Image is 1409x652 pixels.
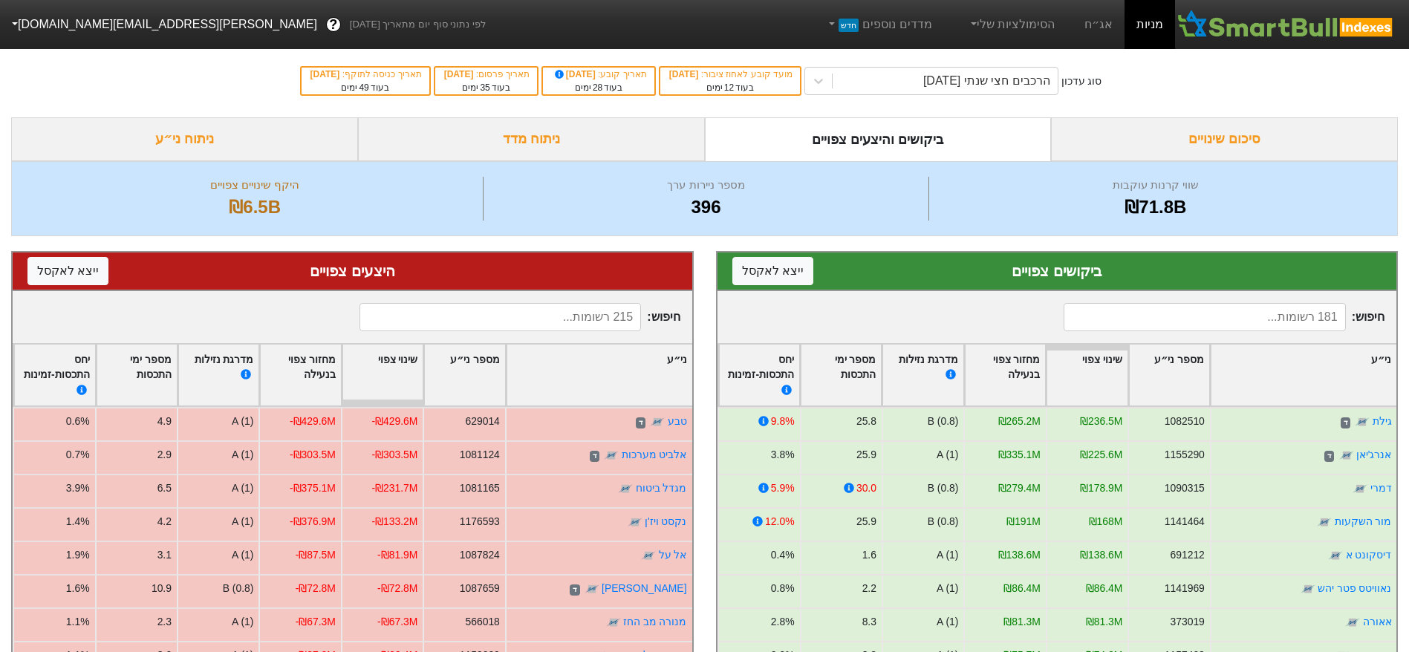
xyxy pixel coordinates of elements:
div: 9.8% [770,414,794,429]
img: tase link [604,449,619,463]
div: 1141969 [1164,581,1204,596]
div: 1090315 [1164,480,1204,496]
div: A (1) [232,447,253,463]
button: ייצא לאקסל [732,257,813,285]
div: מדרגת נזילות [888,352,957,399]
div: תאריך כניסה לתוקף : [309,68,422,81]
div: -₪67.3M [296,614,336,630]
a: דיסקונט א [1345,549,1391,561]
a: אנרג'יאן [1356,449,1391,460]
div: ₪178.9M [1080,480,1122,496]
span: 12 [724,82,734,93]
a: אלביט מערכות [622,449,687,460]
div: יחס התכסות-זמינות [19,352,89,399]
div: 691212 [1170,547,1204,563]
div: ניתוח ני״ע [11,117,358,161]
div: סיכום שינויים [1051,117,1398,161]
a: דמרי [1370,482,1391,494]
div: ₪279.4M [998,480,1040,496]
div: 1087824 [460,547,500,563]
div: A (1) [232,547,253,563]
div: 1.6% [66,581,90,596]
div: 25.8 [856,414,876,429]
div: A (1) [232,614,253,630]
img: tase link [1355,415,1370,430]
div: ביקושים והיצעים צפויים [705,117,1052,161]
div: -₪303.5M [290,447,336,463]
div: Toggle SortBy [260,345,340,406]
div: B (0.8) [927,414,958,429]
div: 1081165 [460,480,500,496]
div: מועד קובע לאחוז ציבור : [668,68,793,81]
img: tase link [650,415,665,430]
div: ₪86.4M [1085,581,1122,596]
div: -₪375.1M [290,480,336,496]
div: B (0.8) [927,480,958,496]
div: -₪429.6M [371,414,417,429]
div: B (0.8) [927,514,958,529]
div: 25.9 [856,514,876,529]
div: ₪335.1M [998,447,1040,463]
div: ₪71.8B [933,194,1379,221]
a: אל על [659,549,687,561]
img: tase link [618,482,633,497]
div: A (1) [937,447,958,463]
div: -₪87.5M [296,547,336,563]
div: ₪86.4M [1003,581,1041,596]
div: ₪265.2M [998,414,1040,429]
span: חיפוש : [1064,303,1384,331]
div: 1082510 [1164,414,1204,429]
div: 1155290 [1164,447,1204,463]
div: ₪81.3M [1003,614,1041,630]
div: 2.8% [770,614,794,630]
div: 5.9% [770,480,794,496]
a: מדדים נוספיםחדש [820,10,938,39]
div: 1176593 [460,514,500,529]
img: tase link [628,515,642,530]
div: 0.8% [770,581,794,596]
div: -₪67.3M [377,614,417,630]
span: ? [329,15,337,35]
div: 1.4% [66,514,90,529]
div: היקף שינויים צפויים [30,177,479,194]
input: 181 רשומות... [1064,303,1345,331]
div: ₪191M [1006,514,1041,529]
a: מגדל ביטוח [636,482,687,494]
div: 2.3 [157,614,172,630]
span: לפי נתוני סוף יום מתאריך [DATE] [350,17,486,32]
div: Toggle SortBy [882,345,963,406]
div: 1.9% [66,547,90,563]
div: -₪133.2M [371,514,417,529]
div: מדרגת נזילות [183,352,253,399]
span: 28 [593,82,602,93]
div: בעוד ימים [668,81,793,94]
div: A (1) [937,547,958,563]
span: ד [590,451,599,463]
div: Toggle SortBy [424,345,504,406]
div: ₪138.6M [1080,547,1122,563]
span: [DATE] [310,69,342,79]
div: Toggle SortBy [178,345,258,406]
img: tase link [585,582,599,597]
div: 1141464 [1164,514,1204,529]
div: ₪236.5M [1080,414,1122,429]
div: A (1) [232,480,253,496]
div: Toggle SortBy [1047,345,1127,406]
div: שווי קרנות עוקבות [933,177,1379,194]
img: tase link [1328,549,1343,564]
input: 215 רשומות... [359,303,641,331]
img: tase link [641,549,656,564]
span: [DATE] [444,69,476,79]
div: Toggle SortBy [719,345,799,406]
div: היצעים צפויים [27,260,677,282]
a: נקסט ויז'ן [645,515,687,527]
div: בעוד ימים [309,81,422,94]
div: ₪6.5B [30,194,479,221]
div: 373019 [1170,614,1204,630]
div: A (1) [232,514,253,529]
div: ביקושים צפויים [732,260,1382,282]
div: 1.1% [66,614,90,630]
div: Toggle SortBy [1129,345,1209,406]
span: [DATE] [552,69,598,79]
div: 0.4% [770,547,794,563]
